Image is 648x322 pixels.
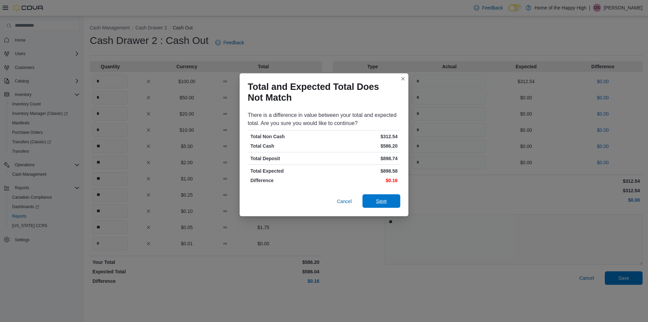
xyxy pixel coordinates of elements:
[325,155,398,162] p: $898.74
[250,133,323,140] p: Total Non Cash
[334,195,354,208] button: Cancel
[250,143,323,149] p: Total Cash
[376,198,387,204] span: Save
[248,81,395,103] h1: Total and Expected Total Does Not Match
[362,194,400,208] button: Save
[250,168,323,174] p: Total Expected
[325,133,398,140] p: $312.54
[325,177,398,184] p: $0.16
[250,155,323,162] p: Total Deposit
[325,168,398,174] p: $898.58
[337,198,352,205] span: Cancel
[399,75,407,83] button: Closes this modal window
[250,177,323,184] p: Difference
[325,143,398,149] p: $586.20
[248,111,400,127] div: There is a difference in value between your total and expected total. Are you sure you would like...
